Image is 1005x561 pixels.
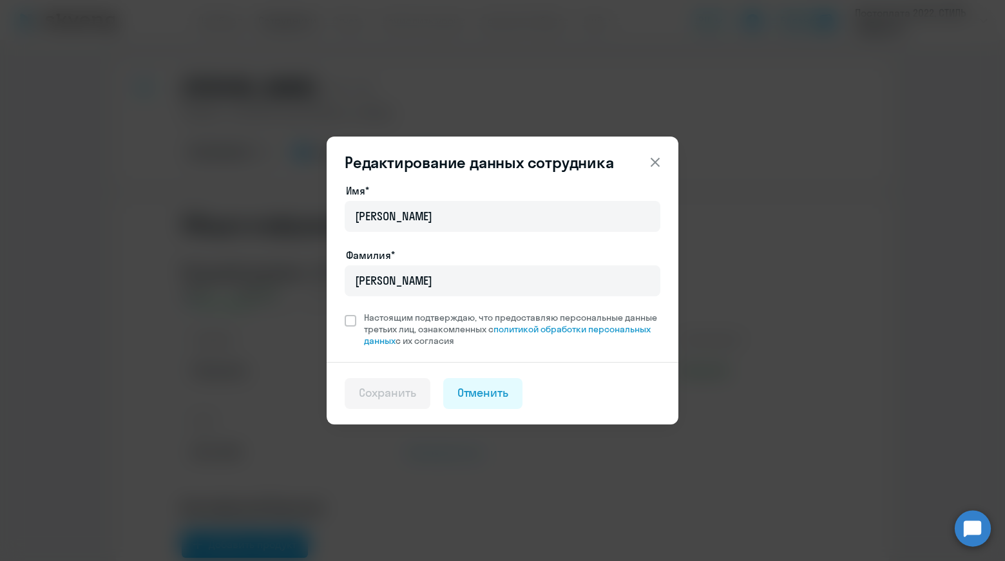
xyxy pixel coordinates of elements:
span: Настоящим подтверждаю, что предоставляю персональные данные третьих лиц, ознакомленных с с их сог... [364,312,660,347]
a: политикой обработки персональных данных [364,323,651,347]
button: Отменить [443,378,523,409]
div: Сохранить [359,385,416,401]
label: Фамилия* [346,247,395,263]
div: Отменить [457,385,509,401]
button: Сохранить [345,378,430,409]
header: Редактирование данных сотрудника [327,152,678,173]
